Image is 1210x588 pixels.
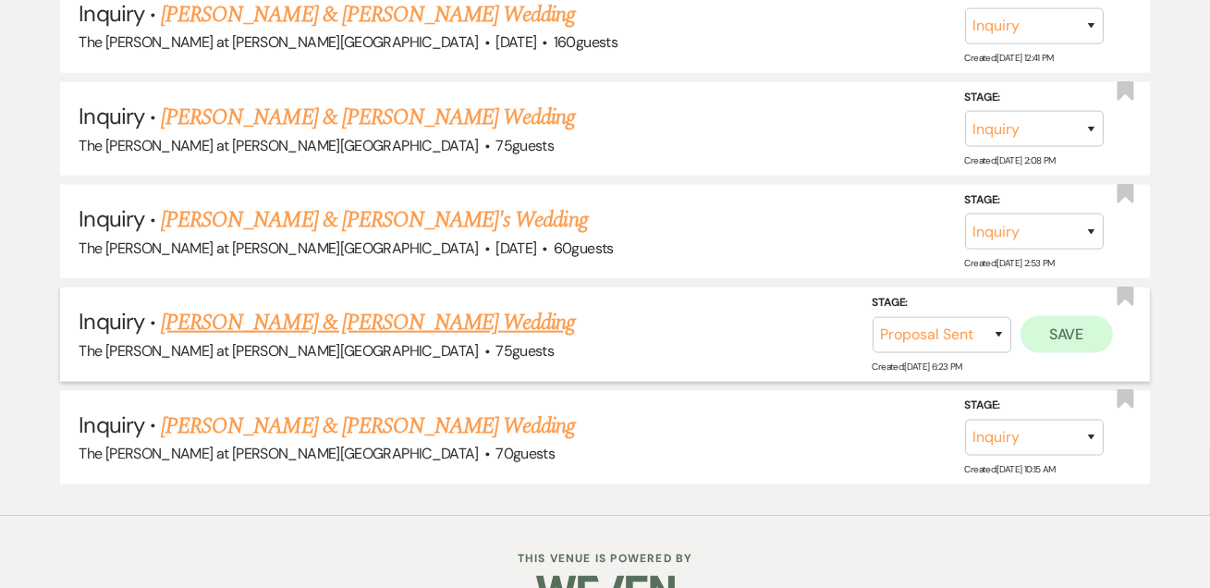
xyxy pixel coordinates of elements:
[161,101,575,134] a: [PERSON_NAME] & [PERSON_NAME] Wedding
[554,239,614,258] span: 60 guests
[79,32,478,52] span: The [PERSON_NAME] at [PERSON_NAME][GEOGRAPHIC_DATA]
[79,410,143,439] span: Inquiry
[965,463,1056,475] span: Created: [DATE] 10:15 AM
[495,32,536,52] span: [DATE]
[495,341,554,361] span: 75 guests
[161,306,575,339] a: [PERSON_NAME] & [PERSON_NAME] Wedding
[79,444,478,463] span: The [PERSON_NAME] at [PERSON_NAME][GEOGRAPHIC_DATA]
[79,204,143,233] span: Inquiry
[79,102,143,130] span: Inquiry
[965,396,1104,416] label: Stage:
[79,136,478,155] span: The [PERSON_NAME] at [PERSON_NAME][GEOGRAPHIC_DATA]
[965,87,1104,107] label: Stage:
[79,239,478,258] span: The [PERSON_NAME] at [PERSON_NAME][GEOGRAPHIC_DATA]
[965,154,1056,166] span: Created: [DATE] 2:08 PM
[161,203,588,237] a: [PERSON_NAME] & [PERSON_NAME]'s Wedding
[495,239,536,258] span: [DATE]
[1021,315,1113,352] button: Save
[495,136,554,155] span: 75 guests
[554,32,617,52] span: 160 guests
[873,293,1011,313] label: Stage:
[965,52,1054,64] span: Created: [DATE] 12:41 PM
[79,341,478,361] span: The [PERSON_NAME] at [PERSON_NAME][GEOGRAPHIC_DATA]
[965,257,1055,269] span: Created: [DATE] 2:53 PM
[79,307,143,336] span: Inquiry
[873,360,962,372] span: Created: [DATE] 6:23 PM
[161,410,575,443] a: [PERSON_NAME] & [PERSON_NAME] Wedding
[495,444,555,463] span: 70 guests
[965,190,1104,211] label: Stage:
